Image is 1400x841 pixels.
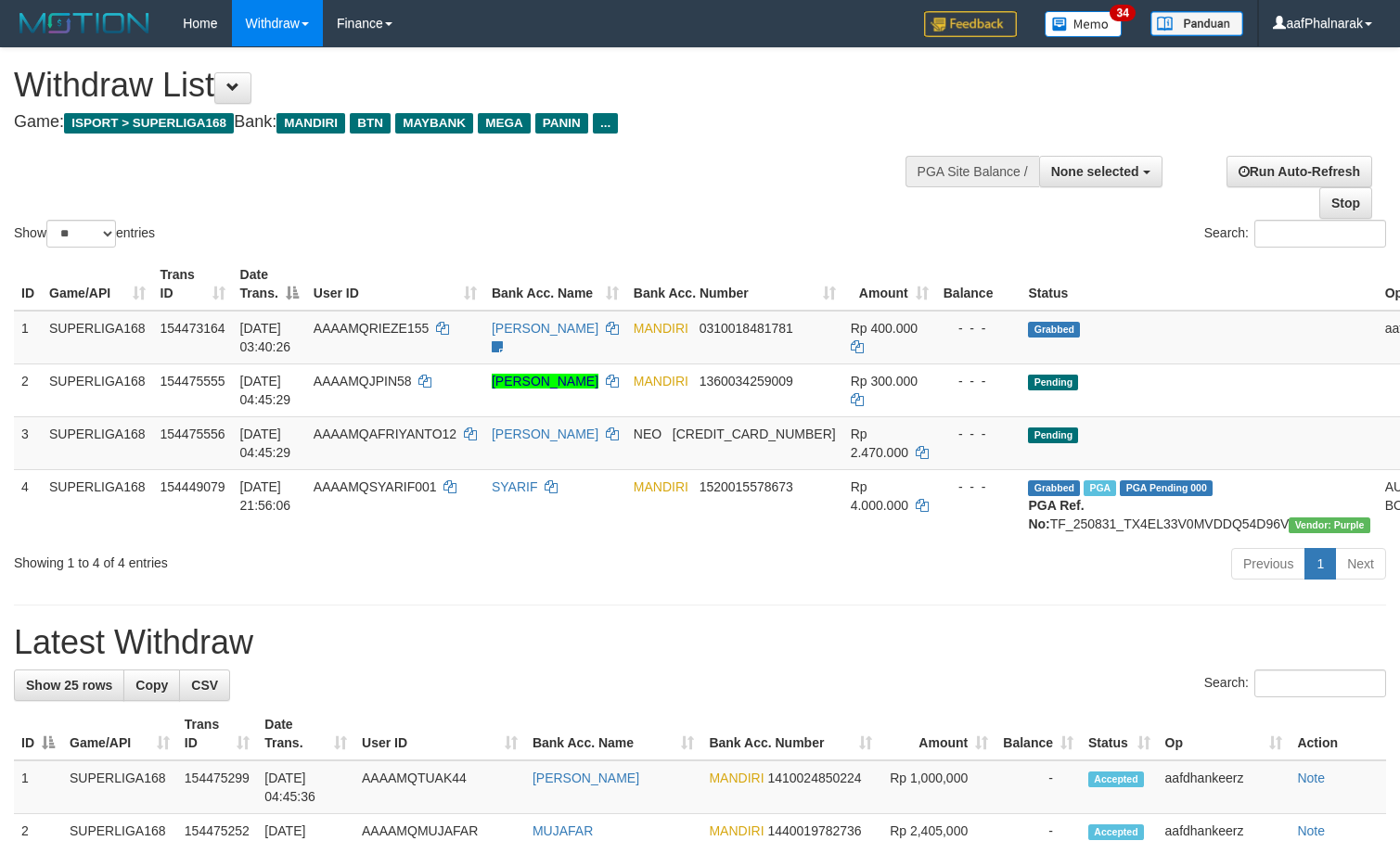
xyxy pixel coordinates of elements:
th: User ID: activate to sort column ascending [354,707,525,760]
a: [PERSON_NAME] [533,771,639,785]
a: [PERSON_NAME] [492,321,598,336]
span: Grabbed [1028,322,1080,338]
th: Date Trans.: activate to sort column descending [233,258,306,311]
a: Previous [1231,548,1305,580]
span: 154449079 [161,479,225,494]
div: - - - [944,425,1014,443]
div: - - - [944,319,1014,338]
span: Copy 1410024850224 to clipboard [767,771,861,785]
th: Game/API: activate to sort column ascending [42,258,153,311]
label: Show entries [14,220,155,248]
span: MANDIRI [276,113,345,134]
th: ID [14,258,42,311]
td: TF_250831_TX4EL33V0MVDDQ54D96V [1021,469,1377,541]
td: SUPERLIGA168 [42,311,153,364]
th: Amount: activate to sort column ascending [880,707,995,760]
span: 154473164 [161,321,225,336]
span: Rp 300.000 [851,374,918,389]
span: Marked by aafchoeunmanni [1084,480,1116,496]
a: Show 25 rows [14,669,124,701]
td: Rp 1,000,000 [880,760,995,814]
div: PGA Site Balance / [906,156,1039,187]
span: 154475556 [161,427,225,441]
th: Status [1021,258,1377,311]
a: 1 [1304,548,1336,580]
span: Rp 4.000.000 [851,479,908,513]
td: 4 [14,469,42,541]
td: aafdhankeerz [1158,760,1291,814]
a: Copy [123,669,180,701]
td: SUPERLIGA168 [62,760,177,814]
img: panduan.png [1150,11,1243,36]
span: Copy [135,678,168,693]
span: [DATE] 03:40:26 [240,321,291,354]
div: Showing 1 to 4 of 4 entries [14,546,570,572]
div: - - - [944,478,1014,496]
a: Note [1297,823,1325,838]
span: Pending [1028,375,1078,390]
a: MUJAFAR [533,823,593,838]
a: Next [1335,548,1386,580]
span: AAAAMQSYARIF001 [314,479,437,494]
span: [DATE] 04:45:29 [240,427,291,460]
th: Balance [936,258,1021,311]
span: MANDIRI [634,374,688,389]
th: Balance: activate to sort column ascending [995,707,1081,760]
th: Bank Acc. Name: activate to sort column ascending [525,707,702,760]
th: Bank Acc. Number: activate to sort column ascending [626,258,843,311]
span: ISPORT > SUPERLIGA168 [64,113,234,134]
th: User ID: activate to sort column ascending [306,258,484,311]
h1: Withdraw List [14,67,915,104]
span: MEGA [478,113,531,134]
span: MANDIRI [634,321,688,336]
span: Copy 1440019782736 to clipboard [767,823,861,838]
span: Rp 2.470.000 [851,427,908,460]
span: 154475555 [161,374,225,389]
div: - - - [944,372,1014,390]
td: 1 [14,311,42,364]
label: Search: [1204,220,1386,248]
img: Feedback.jpg [924,11,1017,37]
a: Note [1297,771,1325,785]
td: 2 [14,363,42,416]
span: 34 [1110,5,1135,21]
td: SUPERLIGA168 [42,416,153,469]
td: AAAAMQTUAK44 [354,760,525,814]
span: MAYBANK [395,113,473,134]
span: Pending [1028,427,1078,443]
th: ID: activate to sort column descending [14,707,62,760]
th: Trans ID: activate to sort column ascending [177,707,257,760]
td: SUPERLIGA168 [42,469,153,541]
b: PGA Ref. No: [1028,498,1084,531]
span: Accepted [1088,771,1144,787]
span: NEO [634,427,661,441]
th: Bank Acc. Name: activate to sort column ascending [484,258,626,311]
span: Copy 5859459299268580 to clipboard [673,427,836,441]
span: MANDIRI [634,479,688,494]
h4: Game: Bank: [14,113,915,132]
span: None selected [1051,164,1139,179]
span: AAAAMQRIEZE155 [314,321,430,336]
span: Rp 400.000 [851,321,918,336]
td: 154475299 [177,760,257,814]
td: 3 [14,416,42,469]
a: [PERSON_NAME] [492,427,598,441]
span: Copy 1520015578673 to clipboard [700,479,793,494]
th: Trans ID: activate to sort column ascending [153,258,233,311]
h1: Latest Withdraw [14,624,1386,661]
a: SYARIF [492,479,538,494]
span: [DATE] 04:45:29 [240,374,291,407]
td: - [995,760,1081,814]
input: Search: [1254,220,1386,248]
span: PGA Pending [1120,480,1213,496]
button: None selected [1039,156,1162,187]
span: Show 25 rows [26,678,112,693]
span: ... [593,113,618,134]
span: AAAAMQJPIN58 [314,374,412,389]
a: [PERSON_NAME] [492,374,598,389]
span: Vendor URL: https://trx4.1velocity.biz [1289,517,1369,533]
th: Game/API: activate to sort column ascending [62,707,177,760]
th: Action [1290,707,1386,760]
input: Search: [1254,669,1386,697]
a: Stop [1319,187,1372,219]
